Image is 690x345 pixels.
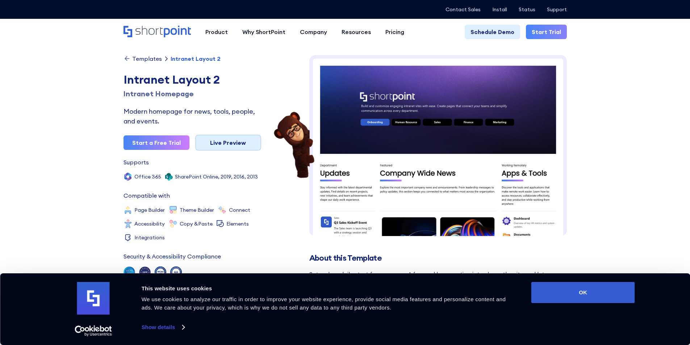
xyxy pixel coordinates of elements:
[385,28,404,36] div: Pricing
[175,174,258,179] div: SharePoint Online, 2019, 2016, 2013
[492,7,507,12] a: Install
[309,253,567,262] h2: About this Template
[519,7,535,12] a: Status
[171,56,221,62] div: Intranet Layout 2
[465,25,520,39] a: Schedule Demo
[195,135,261,151] a: Live Preview
[124,193,170,198] div: Compatible with
[142,284,515,293] div: This website uses cookies
[547,7,567,12] a: Support
[134,221,165,226] div: Accessibility
[124,135,189,150] a: Start a Free Trial
[124,106,261,126] div: Modern homepage for news, tools, people, and events.
[77,282,110,315] img: logo
[334,25,378,39] a: Resources
[229,207,250,213] div: Connect
[235,25,293,39] a: Why ShortPoint
[180,221,213,226] div: Copy &Paste
[300,28,327,36] div: Company
[142,322,184,333] a: Show details
[124,159,149,165] div: Supports
[242,28,285,36] div: Why ShortPoint
[198,25,235,39] a: Product
[226,221,249,226] div: Elements
[124,71,261,88] div: Intranet Layout 2
[124,253,221,259] div: Security & Accessibility Compliance
[180,207,214,213] div: Theme Builder
[62,325,125,336] a: Usercentrics Cookiebot - opens in a new window
[134,235,165,240] div: Integrations
[293,25,334,39] a: Company
[309,270,567,322] div: Set a clear daily start for everyone. A focused hero section introduces the site and lets people ...
[124,55,162,62] a: Templates
[142,296,506,311] span: We use cookies to analyze our traffic in order to improve your website experience, provide social...
[531,282,635,303] button: OK
[124,88,261,99] h1: Intranet Homepage
[132,56,162,62] div: Templates
[134,174,161,179] div: Office 365
[124,26,191,38] a: Home
[134,207,165,213] div: Page Builder
[446,7,481,12] a: Contact Sales
[124,266,135,278] img: soc 2
[342,28,371,36] div: Resources
[205,28,228,36] div: Product
[526,25,567,39] a: Start Trial
[378,25,411,39] a: Pricing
